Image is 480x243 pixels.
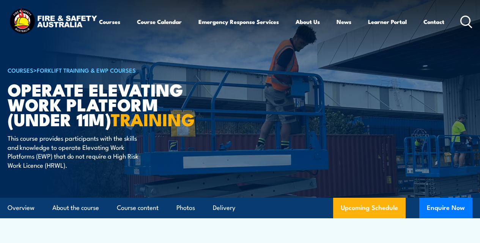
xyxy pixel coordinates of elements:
[111,106,195,132] strong: TRAINING
[213,198,235,218] a: Delivery
[176,198,195,218] a: Photos
[8,66,33,74] a: COURSES
[368,13,407,31] a: Learner Portal
[423,13,444,31] a: Contact
[37,66,136,74] a: Forklift Training & EWP Courses
[52,198,99,218] a: About the course
[198,13,279,31] a: Emergency Response Services
[8,65,195,75] h6: >
[8,82,195,126] h1: Operate Elevating Work Platform (under 11m)
[8,198,35,218] a: Overview
[99,13,120,31] a: Courses
[8,133,146,169] p: This course provides participants with the skills and knowledge to operate Elevating Work Platfor...
[333,198,406,218] a: Upcoming Schedule
[296,13,320,31] a: About Us
[419,198,472,218] button: Enquire Now
[137,13,182,31] a: Course Calendar
[337,13,351,31] a: News
[117,198,159,218] a: Course content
